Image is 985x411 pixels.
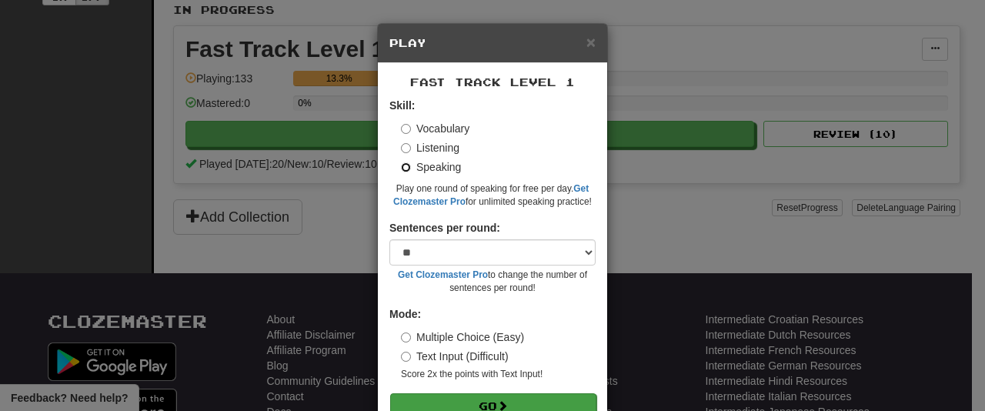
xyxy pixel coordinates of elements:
label: Vocabulary [401,121,469,136]
strong: Mode: [389,308,421,320]
input: Speaking [401,162,411,172]
small: to change the number of sentences per round! [389,269,596,295]
label: Multiple Choice (Easy) [401,329,524,345]
a: Get Clozemaster Pro [398,269,488,280]
span: Fast Track Level 1 [410,75,575,89]
small: Score 2x the points with Text Input ! [401,368,596,381]
label: Listening [401,140,459,155]
input: Listening [401,143,411,153]
label: Speaking [401,159,461,175]
h5: Play [389,35,596,51]
span: × [586,33,596,51]
button: Close [586,34,596,50]
small: Play one round of speaking for free per day. for unlimited speaking practice! [389,182,596,209]
input: Text Input (Difficult) [401,352,411,362]
label: Sentences per round: [389,220,500,236]
input: Multiple Choice (Easy) [401,332,411,342]
input: Vocabulary [401,124,411,134]
label: Text Input (Difficult) [401,349,509,364]
strong: Skill: [389,99,415,112]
